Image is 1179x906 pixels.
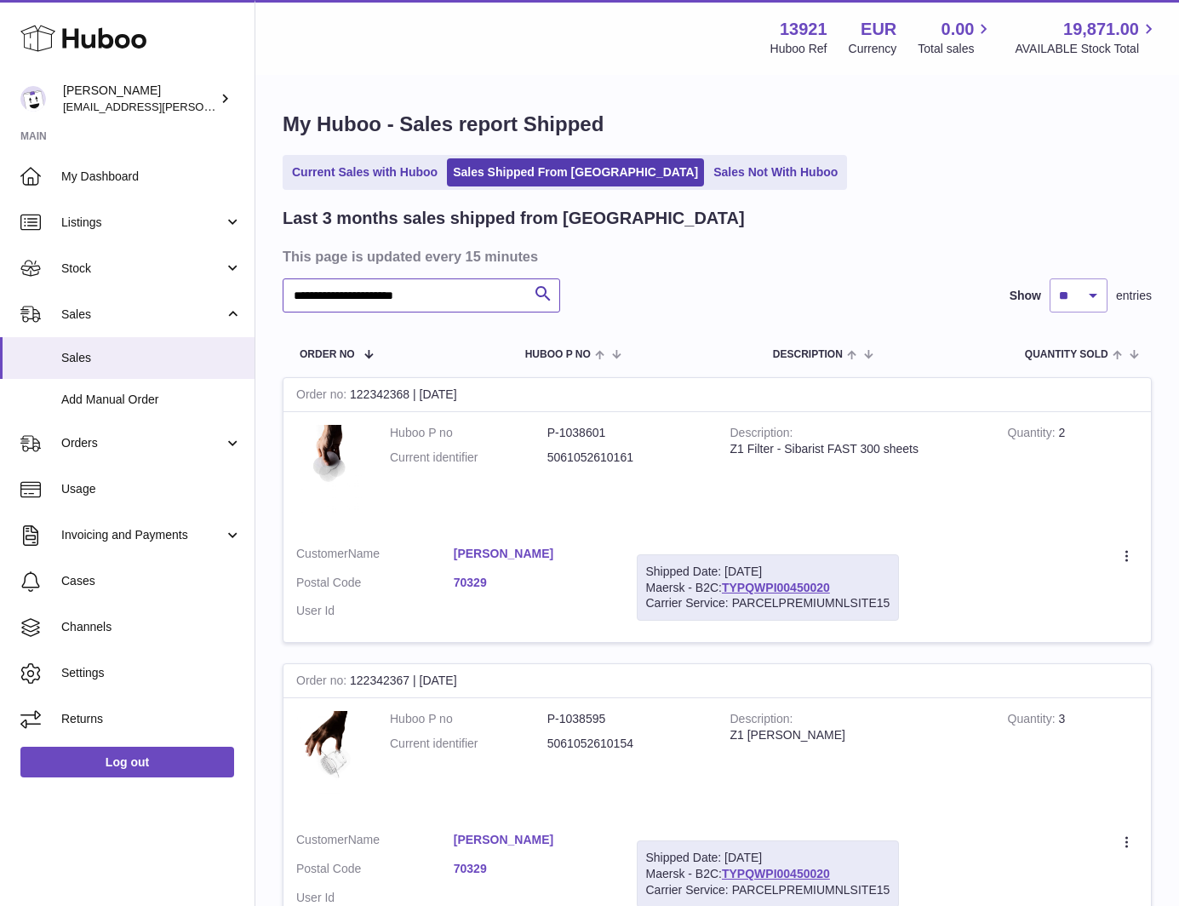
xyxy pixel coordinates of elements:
[283,207,745,230] h2: Last 3 months sales shipped from [GEOGRAPHIC_DATA]
[296,546,454,566] dt: Name
[730,426,793,444] strong: Description
[722,581,830,594] a: TYPQWPI00450020
[1015,41,1159,57] span: AVAILABLE Stock Total
[61,573,242,589] span: Cases
[525,349,591,360] span: Huboo P no
[390,425,547,441] dt: Huboo P no
[547,711,705,727] dd: P-1038595
[454,832,611,848] a: [PERSON_NAME]
[1015,18,1159,57] a: 19,871.00 AVAILABLE Stock Total
[547,425,705,441] dd: P-1038601
[918,41,993,57] span: Total sales
[1025,349,1108,360] span: Quantity Sold
[547,736,705,752] dd: 5061052610154
[646,850,890,866] div: Shipped Date: [DATE]
[941,18,975,41] span: 0.00
[995,412,1151,533] td: 2
[770,41,827,57] div: Huboo Ref
[773,349,843,360] span: Description
[296,832,454,852] dt: Name
[390,736,547,752] dt: Current identifier
[283,111,1152,138] h1: My Huboo - Sales report Shipped
[390,450,547,466] dt: Current identifier
[637,554,900,622] div: Maersk - B2C:
[730,712,793,730] strong: Description
[286,158,444,186] a: Current Sales with Huboo
[296,674,350,691] strong: Order no
[283,247,1148,266] h3: This page is updated every 15 minutes
[61,435,224,451] span: Orders
[20,747,234,777] a: Log out
[61,169,242,185] span: My Dashboard
[296,833,348,846] span: Customer
[61,665,242,681] span: Settings
[296,547,348,560] span: Customer
[454,575,611,591] a: 70329
[283,664,1151,698] div: 122342367 | [DATE]
[390,711,547,727] dt: Huboo P no
[646,564,890,580] div: Shipped Date: [DATE]
[918,18,993,57] a: 0.00 Total sales
[61,619,242,635] span: Channels
[300,349,355,360] span: Order No
[1010,288,1041,304] label: Show
[61,527,224,543] span: Invoicing and Payments
[296,387,350,405] strong: Order no
[283,378,1151,412] div: 122342368 | [DATE]
[296,861,454,881] dt: Postal Code
[63,83,216,115] div: [PERSON_NAME]
[646,595,890,611] div: Carrier Service: PARCELPREMIUMNLSITE15
[707,158,844,186] a: Sales Not With Huboo
[1063,18,1139,41] span: 19,871.00
[61,392,242,408] span: Add Manual Order
[296,711,364,802] img: 1742781907.png
[730,727,982,743] div: Z1 [PERSON_NAME]
[61,350,242,366] span: Sales
[296,575,454,595] dt: Postal Code
[995,698,1151,819] td: 3
[730,441,982,457] div: Z1 Filter - Sibarist FAST 300 sheets
[61,307,224,323] span: Sales
[1116,288,1152,304] span: entries
[1008,712,1059,730] strong: Quantity
[63,100,341,113] span: [EMAIL_ADDRESS][PERSON_NAME][DOMAIN_NAME]
[20,86,46,112] img: europe@orea.uk
[447,158,704,186] a: Sales Shipped From [GEOGRAPHIC_DATA]
[646,882,890,898] div: Carrier Service: PARCELPREMIUMNLSITE15
[547,450,705,466] dd: 5061052610161
[454,546,611,562] a: [PERSON_NAME]
[61,481,242,497] span: Usage
[722,867,830,880] a: TYPQWPI00450020
[296,603,454,619] dt: User Id
[296,425,364,516] img: 1742782158.jpeg
[780,18,827,41] strong: 13921
[61,261,224,277] span: Stock
[61,215,224,231] span: Listings
[1008,426,1059,444] strong: Quantity
[861,18,896,41] strong: EUR
[849,41,897,57] div: Currency
[296,890,454,906] dt: User Id
[61,711,242,727] span: Returns
[454,861,611,877] a: 70329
